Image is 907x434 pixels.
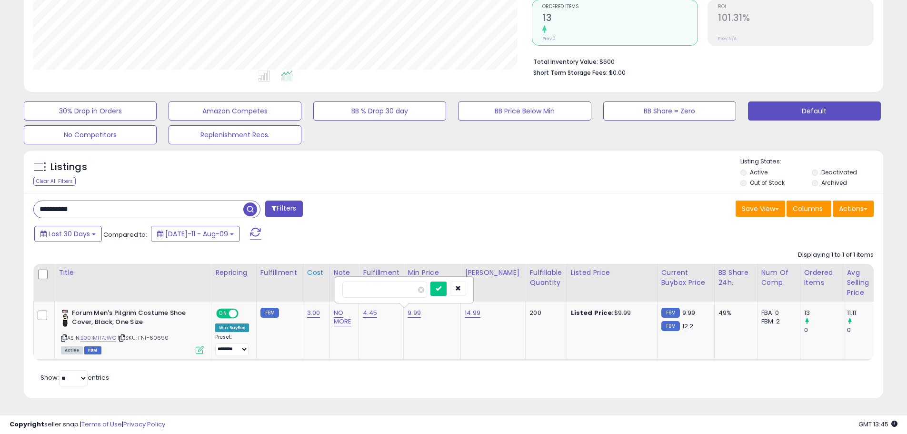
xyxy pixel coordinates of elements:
[408,308,421,318] a: 9.99
[215,268,252,278] div: Repricing
[718,268,753,288] div: BB Share 24h.
[718,309,750,317] div: 49%
[798,251,874,260] div: Displaying 1 to 1 of 1 items
[787,201,831,217] button: Columns
[363,268,399,288] div: Fulfillment Cost
[682,308,696,317] span: 9.99
[260,268,299,278] div: Fulfillment
[61,346,83,354] span: All listings currently available for purchase on Amazon
[84,346,101,354] span: FBM
[761,317,793,326] div: FBM: 2
[529,309,559,317] div: 200
[804,268,839,288] div: Ordered Items
[661,308,680,318] small: FBM
[736,201,785,217] button: Save View
[821,168,857,176] label: Deactivated
[661,268,710,288] div: Current Buybox Price
[571,268,653,278] div: Listed Price
[571,308,614,317] b: Listed Price:
[334,268,355,278] div: Note
[123,420,165,429] a: Privacy Policy
[61,309,70,328] img: 41YZG351BDL._SL40_.jpg
[793,204,823,213] span: Columns
[740,157,883,166] p: Listing States:
[34,226,102,242] button: Last 30 Days
[72,309,188,329] b: Forum Men's Pilgrim Costume Shoe Cover, Black, One Size
[748,101,881,121] button: Default
[260,308,279,318] small: FBM
[542,36,556,41] small: Prev: 0
[49,229,90,239] span: Last 30 Days
[217,310,229,318] span: ON
[821,179,847,187] label: Archived
[533,69,608,77] b: Short Term Storage Fees:
[334,308,352,326] a: NO MORE
[718,12,873,25] h2: 101.31%
[750,179,785,187] label: Out of Stock
[533,55,867,67] li: $600
[408,268,457,278] div: Min Price
[307,308,320,318] a: 3.00
[307,268,326,278] div: Cost
[50,161,87,174] h5: Listings
[363,308,377,318] a: 4.45
[804,309,843,317] div: 13
[542,12,698,25] h2: 13
[118,334,169,342] span: | SKU: FNI-60690
[10,420,165,429] div: seller snap | |
[24,125,157,144] button: No Competitors
[458,101,591,121] button: BB Price Below Min
[718,4,873,10] span: ROI
[24,101,157,121] button: 30% Drop in Orders
[103,230,147,239] span: Compared to:
[858,420,897,429] span: 2025-09-9 13:45 GMT
[33,177,76,186] div: Clear All Filters
[169,125,301,144] button: Replenishment Recs.
[847,326,886,334] div: 0
[603,101,736,121] button: BB Share = Zero
[718,36,737,41] small: Prev: N/A
[847,268,882,298] div: Avg Selling Price
[761,268,796,288] div: Num of Comp.
[237,310,252,318] span: OFF
[609,68,626,77] span: $0.00
[847,309,886,317] div: 11.11
[10,420,44,429] strong: Copyright
[465,308,480,318] a: 14.99
[265,201,302,217] button: Filters
[81,420,122,429] a: Terms of Use
[542,4,698,10] span: Ordered Items
[661,321,680,331] small: FBM
[750,168,767,176] label: Active
[215,323,249,332] div: Win BuyBox
[529,268,562,288] div: Fulfillable Quantity
[465,268,521,278] div: [PERSON_NAME]
[571,309,650,317] div: $9.99
[682,322,694,331] span: 12.2
[40,373,109,382] span: Show: entries
[313,101,446,121] button: BB % Drop 30 day
[80,334,116,342] a: B001MH7JWC
[61,309,204,353] div: ASIN:
[804,326,843,334] div: 0
[165,229,228,239] span: [DATE]-11 - Aug-09
[833,201,874,217] button: Actions
[215,334,249,355] div: Preset:
[169,101,301,121] button: Amazon Competes
[533,58,598,66] b: Total Inventory Value:
[761,309,793,317] div: FBA: 0
[151,226,240,242] button: [DATE]-11 - Aug-09
[59,268,207,278] div: Title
